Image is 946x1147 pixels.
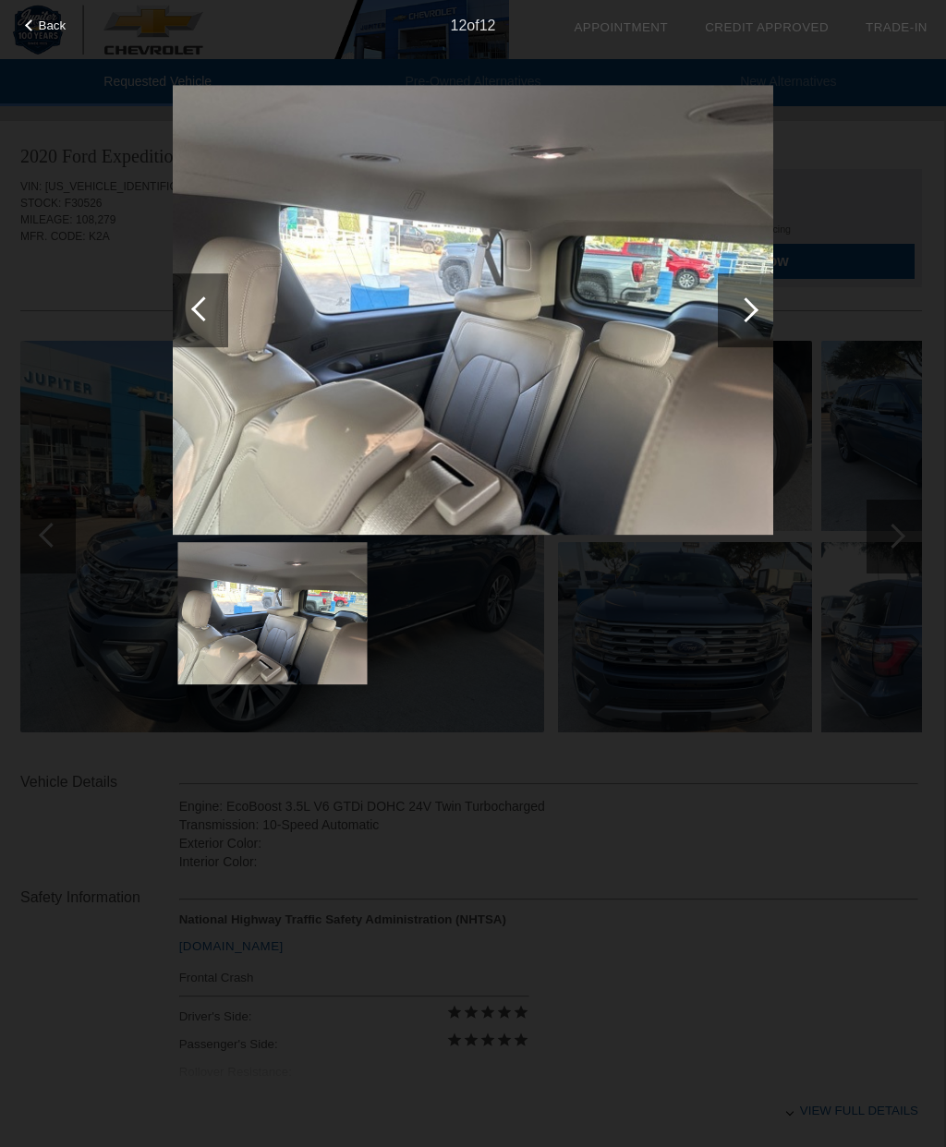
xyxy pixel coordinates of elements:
[705,20,829,34] a: Credit Approved
[574,20,668,34] a: Appointment
[177,542,367,684] img: image.aspx
[866,20,928,34] a: Trade-In
[451,18,467,33] span: 12
[479,18,496,33] span: 12
[173,85,773,536] img: image.aspx
[39,18,67,32] span: Back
